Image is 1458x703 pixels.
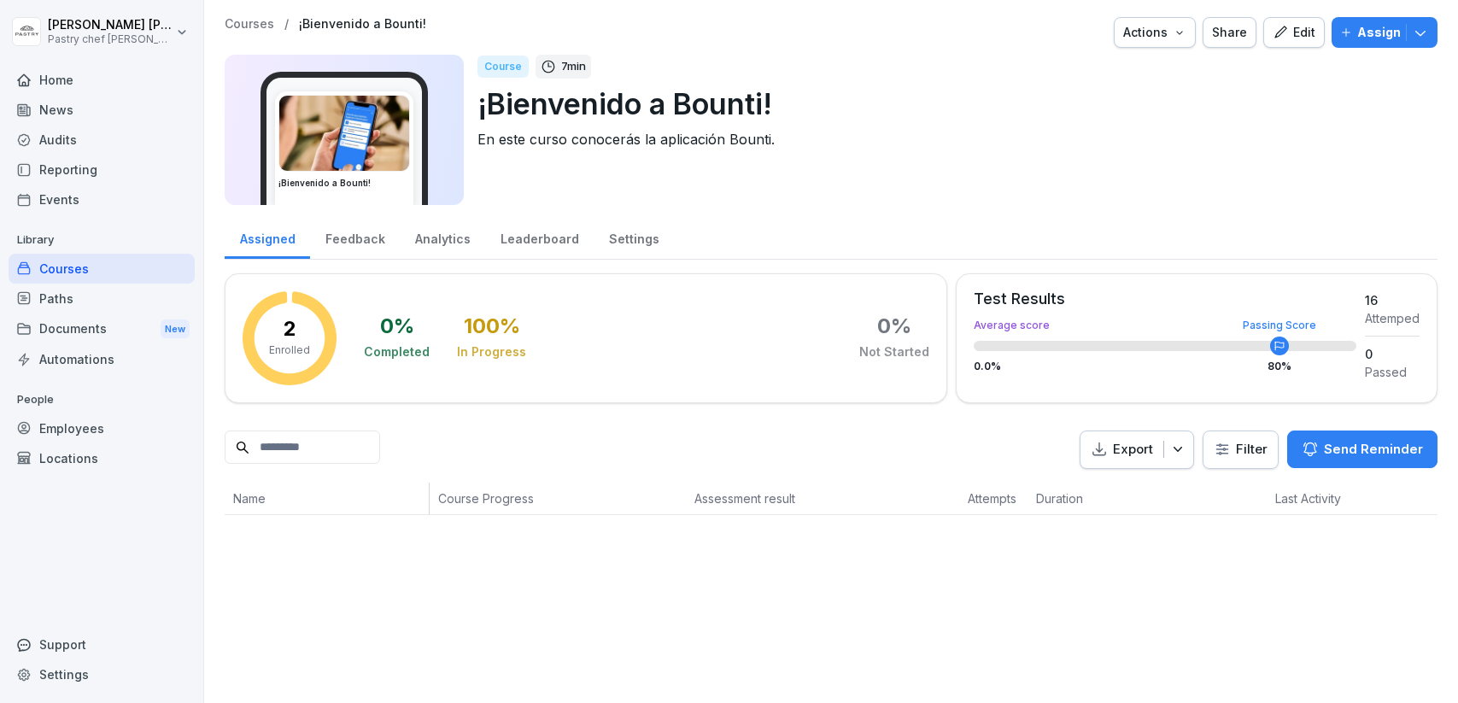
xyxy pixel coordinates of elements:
p: Course Progress [438,489,677,507]
a: Home [9,65,195,95]
div: Test Results [974,291,1356,307]
p: [PERSON_NAME] [PERSON_NAME] [48,18,173,32]
a: Settings [9,659,195,689]
p: ¡Bienvenido a Bounti! [477,82,1424,126]
a: Assigned [225,215,310,259]
a: Locations [9,443,195,473]
div: 0.0 % [974,361,1356,372]
a: Settings [594,215,674,259]
p: Pastry chef [PERSON_NAME] y Cocina gourmet [48,33,173,45]
p: Assign [1357,23,1401,42]
a: Automations [9,344,195,374]
a: ¡Bienvenido a Bounti! [299,17,426,32]
a: Leaderboard [485,215,594,259]
p: Enrolled [269,343,310,358]
div: Support [9,630,195,659]
a: Analytics [400,215,485,259]
div: 16 [1365,291,1420,309]
div: 0 % [380,316,414,337]
a: Employees [9,413,195,443]
div: Passed [1365,363,1420,381]
div: Share [1212,23,1247,42]
a: Paths [9,284,195,313]
button: Send Reminder [1287,431,1438,468]
div: Actions [1123,23,1186,42]
div: Attemped [1365,309,1420,327]
a: Audits [9,125,195,155]
a: Courses [9,254,195,284]
button: Actions [1114,17,1196,48]
img: xh3bnih80d1pxcetv9zsuevg.png [279,96,409,171]
div: Not Started [859,343,929,360]
div: 100 % [464,316,520,337]
div: Course [477,56,529,78]
p: Name [233,489,420,507]
a: DocumentsNew [9,313,195,345]
p: / [284,17,289,32]
p: 7 min [561,58,586,75]
div: New [161,319,190,339]
a: Feedback [310,215,400,259]
div: Average score [974,320,1356,331]
p: Last Activity [1275,489,1386,507]
button: Filter [1203,431,1278,468]
h3: ¡Bienvenido a Bounti! [278,177,410,190]
div: 80 % [1268,361,1291,372]
p: Export [1113,440,1153,460]
div: 0 % [877,316,911,337]
p: En este curso conocerás la aplicación Bounti. [477,129,1424,149]
p: People [9,386,195,413]
button: Edit [1263,17,1325,48]
div: 0 [1365,345,1420,363]
div: Documents [9,313,195,345]
p: 2 [284,319,296,339]
div: Edit [1273,23,1315,42]
p: Library [9,226,195,254]
button: Assign [1332,17,1438,48]
div: Completed [364,343,430,360]
div: In Progress [457,343,526,360]
a: Events [9,185,195,214]
a: Reporting [9,155,195,185]
p: Attempts [968,489,1019,507]
p: Send Reminder [1324,440,1423,459]
div: Filter [1214,441,1268,458]
div: Passing Score [1243,320,1316,331]
a: Courses [225,17,274,32]
p: Assessment result [694,489,951,507]
p: Duration [1036,489,1104,507]
a: News [9,95,195,125]
button: Share [1203,17,1256,48]
button: Export [1080,431,1194,469]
